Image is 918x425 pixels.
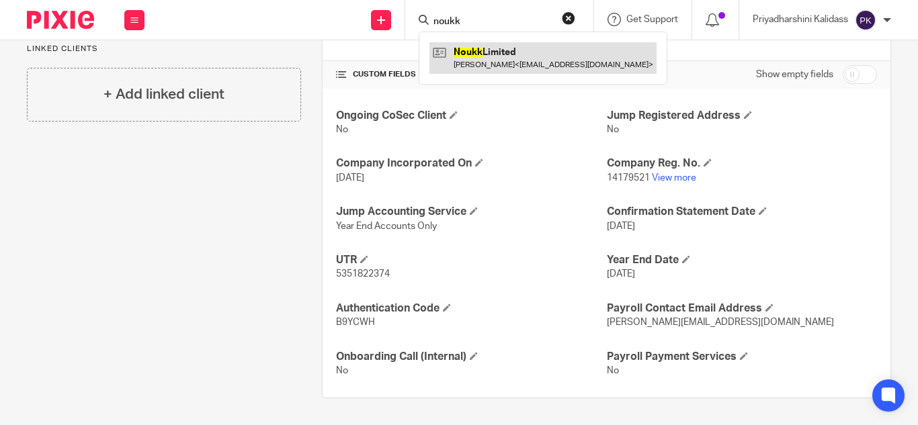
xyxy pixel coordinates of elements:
[336,253,606,267] h4: UTR
[607,366,619,375] span: No
[336,109,606,123] h4: Ongoing CoSec Client
[753,13,848,26] p: Priyadharshini Kalidass
[432,16,553,28] input: Search
[336,173,364,183] span: [DATE]
[607,173,650,183] span: 14179521
[607,269,635,279] span: [DATE]
[607,253,877,267] h4: Year End Date
[562,11,575,25] button: Clear
[103,84,224,105] h4: + Add linked client
[336,301,606,316] h4: Authentication Code
[855,9,876,31] img: svg%3E
[336,318,375,327] span: B9YCWH
[27,11,94,29] img: Pixie
[652,173,696,183] a: View more
[607,222,635,231] span: [DATE]
[607,205,877,219] h4: Confirmation Statement Date
[336,366,348,375] span: No
[607,156,877,171] h4: Company Reg. No.
[336,69,606,80] h4: CUSTOM FIELDS
[336,350,606,364] h4: Onboarding Call (Internal)
[336,205,606,219] h4: Jump Accounting Service
[607,350,877,364] h4: Payroll Payment Services
[607,318,834,327] span: [PERSON_NAME][EMAIL_ADDRESS][DOMAIN_NAME]
[607,109,877,123] h4: Jump Registered Address
[336,269,390,279] span: 5351822374
[626,15,678,24] span: Get Support
[336,125,348,134] span: No
[336,222,437,231] span: Year End Accounts Only
[607,125,619,134] span: No
[27,44,301,54] p: Linked clients
[607,301,877,316] h4: Payroll Contact Email Address
[756,68,833,81] label: Show empty fields
[336,156,606,171] h4: Company Incorporated On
